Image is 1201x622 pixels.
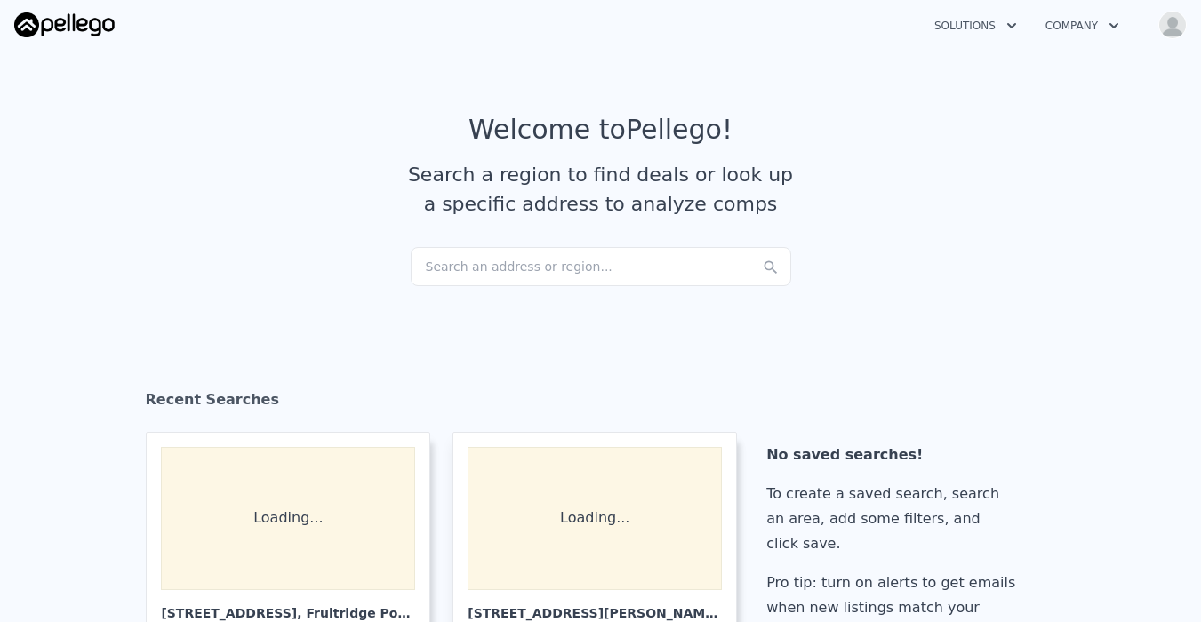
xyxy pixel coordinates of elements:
[766,482,1022,556] div: To create a saved search, search an area, add some filters, and click save.
[1158,11,1187,39] img: avatar
[402,160,800,219] div: Search a region to find deals or look up a specific address to analyze comps
[411,247,791,286] div: Search an address or region...
[161,590,415,622] div: [STREET_ADDRESS] , Fruitridge Pocket
[161,447,415,590] div: Loading...
[14,12,115,37] img: Pellego
[146,375,1056,432] div: Recent Searches
[920,10,1031,42] button: Solutions
[468,114,733,146] div: Welcome to Pellego !
[1031,10,1133,42] button: Company
[766,443,1022,467] div: No saved searches!
[468,447,722,590] div: Loading...
[468,590,722,622] div: [STREET_ADDRESS][PERSON_NAME] , [GEOGRAPHIC_DATA]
